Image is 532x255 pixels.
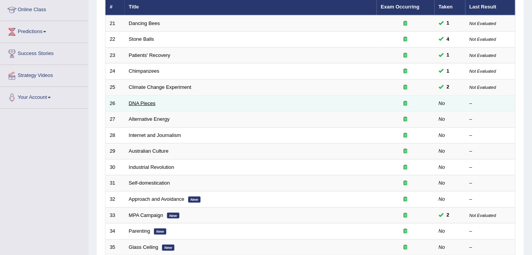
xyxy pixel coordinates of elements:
a: Climate Change Experiment [129,84,192,90]
em: No [439,180,445,186]
div: Exam occurring question [381,68,430,75]
em: No [439,132,445,138]
em: No [439,244,445,250]
div: Exam occurring question [381,244,430,251]
span: You can still take this question [444,19,453,27]
a: Patients' Recovery [129,52,171,58]
td: 31 [105,175,125,192]
a: Predictions [0,21,88,40]
div: Exam occurring question [381,84,430,91]
a: Parenting [129,228,151,234]
em: New [154,228,166,235]
td: 33 [105,207,125,223]
td: 27 [105,112,125,128]
div: Exam occurring question [381,228,430,235]
a: Stone Balls [129,36,154,42]
small: Not Evaluated [470,85,496,90]
div: – [470,116,511,123]
div: – [470,164,511,171]
em: No [439,148,445,154]
a: Exam Occurring [381,4,420,10]
div: Exam occurring question [381,20,430,27]
a: Internet and Journalism [129,132,181,138]
small: Not Evaluated [470,213,496,218]
td: 21 [105,15,125,32]
div: Exam occurring question [381,212,430,219]
small: Not Evaluated [470,53,496,58]
a: Strategy Videos [0,65,88,84]
div: – [470,100,511,107]
small: Not Evaluated [470,37,496,42]
em: No [439,164,445,170]
td: 24 [105,63,125,80]
a: Glass Ceiling [129,244,159,250]
div: – [470,132,511,139]
a: Self-domestication [129,180,170,186]
td: 26 [105,95,125,112]
small: Not Evaluated [470,69,496,73]
span: You can still take this question [444,67,453,75]
a: DNA Pieces [129,100,156,106]
em: No [439,228,445,234]
em: New [188,197,201,203]
div: – [470,244,511,251]
div: Exam occurring question [381,164,430,171]
em: New [162,245,174,251]
td: 30 [105,159,125,175]
a: Dancing Bees [129,20,160,26]
div: Exam occurring question [381,132,430,139]
div: Exam occurring question [381,52,430,59]
div: Exam occurring question [381,180,430,187]
span: You can still take this question [444,83,453,91]
td: 28 [105,127,125,143]
a: Chimpanzees [129,68,160,74]
td: 23 [105,47,125,63]
div: – [470,196,511,203]
em: New [167,213,179,219]
td: 32 [105,191,125,207]
small: Not Evaluated [470,21,496,26]
em: No [439,100,445,106]
a: Approach and Avoidance [129,196,184,202]
a: Alternative Energy [129,116,170,122]
div: Exam occurring question [381,36,430,43]
em: No [439,196,445,202]
a: Industrial Revolution [129,164,174,170]
a: MPA Campaign [129,212,163,218]
div: Exam occurring question [381,196,430,203]
td: 34 [105,223,125,240]
div: – [470,180,511,187]
td: 22 [105,32,125,48]
div: – [470,148,511,155]
div: – [470,228,511,235]
div: Exam occurring question [381,100,430,107]
a: Success Stories [0,43,88,62]
a: Australian Culture [129,148,169,154]
span: You can still take this question [444,211,453,219]
a: Your Account [0,87,88,106]
span: You can still take this question [444,51,453,59]
div: Exam occurring question [381,116,430,123]
div: Exam occurring question [381,148,430,155]
em: No [439,116,445,122]
td: 29 [105,143,125,160]
td: 25 [105,80,125,96]
span: You can still take this question [444,35,453,43]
